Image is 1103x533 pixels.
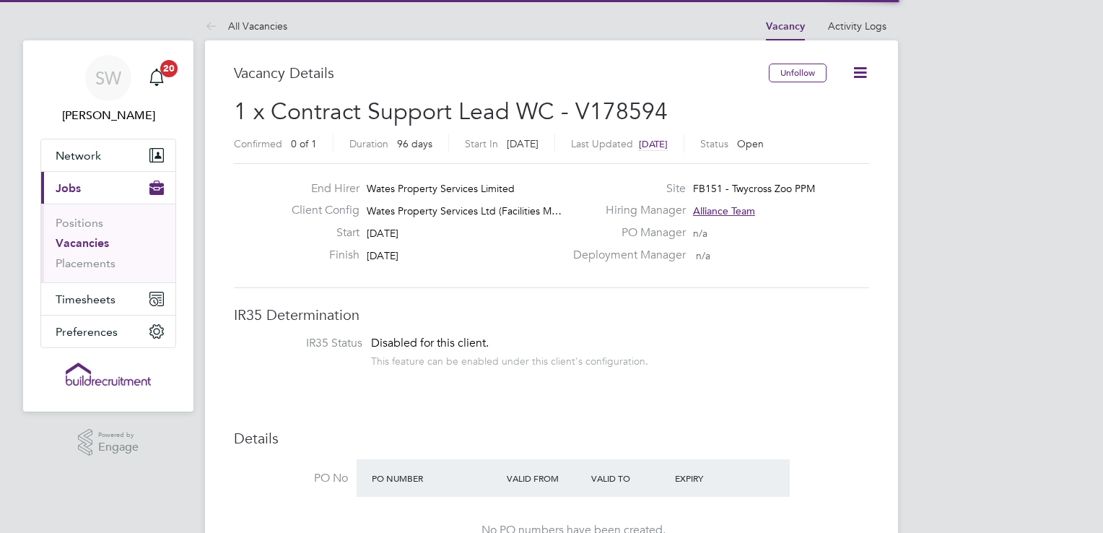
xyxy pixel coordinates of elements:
span: FB151 - Twycross Zoo PPM [693,182,815,195]
a: Go to home page [40,363,176,386]
a: All Vacancies [205,19,287,32]
div: Valid From [503,465,588,491]
label: Hiring Manager [564,203,686,218]
a: Activity Logs [828,19,886,32]
button: Timesheets [41,283,175,315]
label: Client Config [280,203,359,218]
h3: Details [234,429,869,448]
div: Expiry [671,465,756,491]
label: Duration [349,137,388,150]
label: PO No [234,471,348,486]
button: Preferences [41,316,175,347]
img: buildrec-logo-retina.png [66,363,151,386]
label: Start [280,225,359,240]
span: [DATE] [367,249,398,262]
a: Positions [56,216,103,230]
label: Last Updated [571,137,633,150]
h3: Vacancy Details [234,64,769,82]
span: 96 days [397,137,432,150]
div: PO Number [368,465,503,491]
span: n/a [696,249,710,262]
a: Vacancies [56,236,109,250]
a: 20 [142,55,171,101]
nav: Main navigation [23,40,193,412]
span: SW [95,69,121,87]
span: [DATE] [507,137,539,150]
a: Powered byEngage [78,429,139,456]
span: [DATE] [367,227,398,240]
span: Jobs [56,181,81,195]
a: SW[PERSON_NAME] [40,55,176,124]
label: Start In [465,137,498,150]
label: Status [700,137,728,150]
span: [DATE] [639,138,668,150]
span: Open [737,137,764,150]
span: Wates Property Services Ltd (Facilities M… [367,204,562,217]
label: End Hirer [280,181,359,196]
label: Deployment Manager [564,248,686,263]
label: Site [564,181,686,196]
span: Preferences [56,325,118,339]
span: Disabled for this client. [371,336,489,350]
span: Sam White [40,107,176,124]
span: n/a [693,227,707,240]
span: 1 x Contract Support Lead WC - V178594 [234,97,668,126]
button: Unfollow [769,64,827,82]
span: Engage [98,441,139,454]
label: Confirmed [234,137,282,150]
span: Wates Property Services Limited [367,182,515,195]
a: Vacancy [766,20,805,32]
button: Jobs [41,172,175,204]
div: Valid To [588,465,672,491]
a: Placements [56,256,115,270]
label: Finish [280,248,359,263]
label: IR35 Status [248,336,362,351]
span: Powered by [98,429,139,441]
div: This feature can be enabled under this client's configuration. [371,351,648,368]
div: Jobs [41,204,175,282]
span: 0 of 1 [291,137,317,150]
span: Timesheets [56,292,115,306]
h3: IR35 Determination [234,305,869,324]
span: 20 [160,60,178,77]
span: Alliance Team [693,204,755,217]
span: Network [56,149,101,162]
button: Network [41,139,175,171]
label: PO Manager [564,225,686,240]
